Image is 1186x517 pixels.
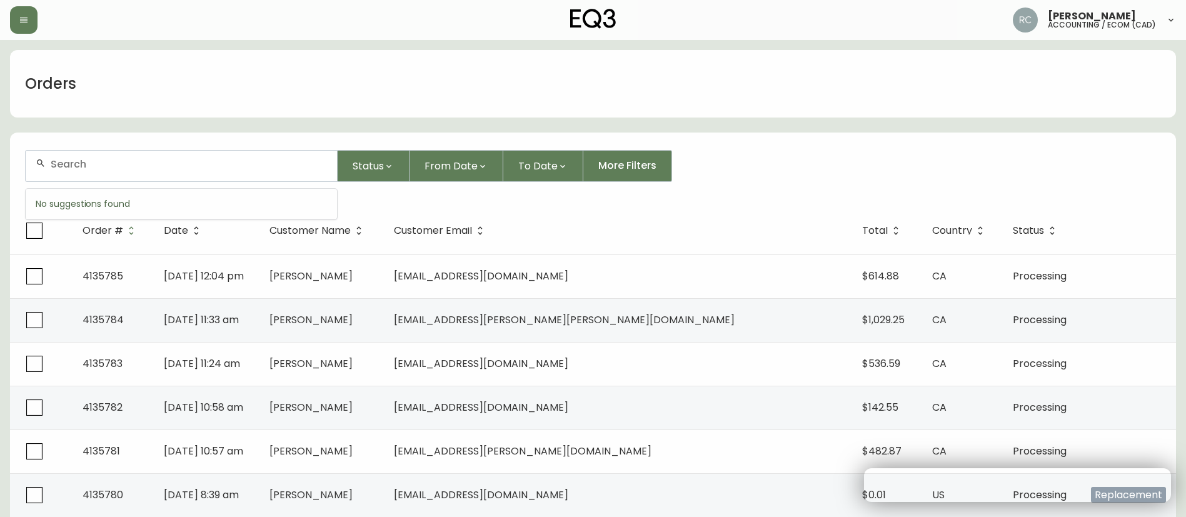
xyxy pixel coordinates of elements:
[269,269,353,283] span: [PERSON_NAME]
[932,444,947,458] span: CA
[269,444,353,458] span: [PERSON_NAME]
[1013,400,1067,414] span: Processing
[269,400,353,414] span: [PERSON_NAME]
[394,227,472,234] span: Customer Email
[583,150,672,182] button: More Filters
[164,356,240,371] span: [DATE] 11:24 am
[932,269,947,283] span: CA
[164,313,239,327] span: [DATE] 11:33 am
[862,444,902,458] span: $482.87
[862,269,899,283] span: $614.88
[1013,8,1038,33] img: f4ba4e02bd060be8f1386e3ca455bd0e
[269,313,353,327] span: [PERSON_NAME]
[932,313,947,327] span: CA
[862,313,905,327] span: $1,029.25
[570,9,616,29] img: logo
[25,73,76,94] h1: Orders
[394,356,568,371] span: [EMAIL_ADDRESS][DOMAIN_NAME]
[269,488,353,502] span: [PERSON_NAME]
[518,158,558,174] span: To Date
[26,189,337,219] div: No suggestions found
[83,269,123,283] span: 4135785
[394,313,735,327] span: [EMAIL_ADDRESS][PERSON_NAME][PERSON_NAME][DOMAIN_NAME]
[164,225,204,236] span: Date
[394,225,488,236] span: Customer Email
[862,400,898,414] span: $142.55
[503,150,583,182] button: To Date
[1013,269,1067,283] span: Processing
[410,150,503,182] button: From Date
[1013,356,1067,371] span: Processing
[83,227,123,234] span: Order #
[932,225,988,236] span: Country
[862,225,904,236] span: Total
[1048,11,1136,21] span: [PERSON_NAME]
[1013,444,1067,458] span: Processing
[83,488,123,502] span: 4135780
[269,356,353,371] span: [PERSON_NAME]
[862,227,888,234] span: Total
[51,158,327,170] input: Search
[164,400,243,414] span: [DATE] 10:58 am
[1013,313,1067,327] span: Processing
[394,400,568,414] span: [EMAIL_ADDRESS][DOMAIN_NAME]
[164,227,188,234] span: Date
[338,150,410,182] button: Status
[83,400,123,414] span: 4135782
[862,488,886,502] span: $0.01
[164,269,244,283] span: [DATE] 12:04 pm
[598,159,656,173] span: More Filters
[83,356,123,371] span: 4135783
[1048,21,1156,29] h5: accounting / ecom (cad)
[1013,227,1044,234] span: Status
[164,444,243,458] span: [DATE] 10:57 am
[932,356,947,371] span: CA
[394,488,568,502] span: [EMAIL_ADDRESS][DOMAIN_NAME]
[83,444,120,458] span: 4135781
[353,158,384,174] span: Status
[394,269,568,283] span: [EMAIL_ADDRESS][DOMAIN_NAME]
[425,158,478,174] span: From Date
[269,227,351,234] span: Customer Name
[269,225,367,236] span: Customer Name
[862,356,900,371] span: $536.59
[164,488,239,502] span: [DATE] 8:39 am
[83,313,124,327] span: 4135784
[1013,225,1060,236] span: Status
[394,444,651,458] span: [EMAIL_ADDRESS][PERSON_NAME][DOMAIN_NAME]
[932,227,972,234] span: Country
[932,400,947,414] span: CA
[83,225,139,236] span: Order #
